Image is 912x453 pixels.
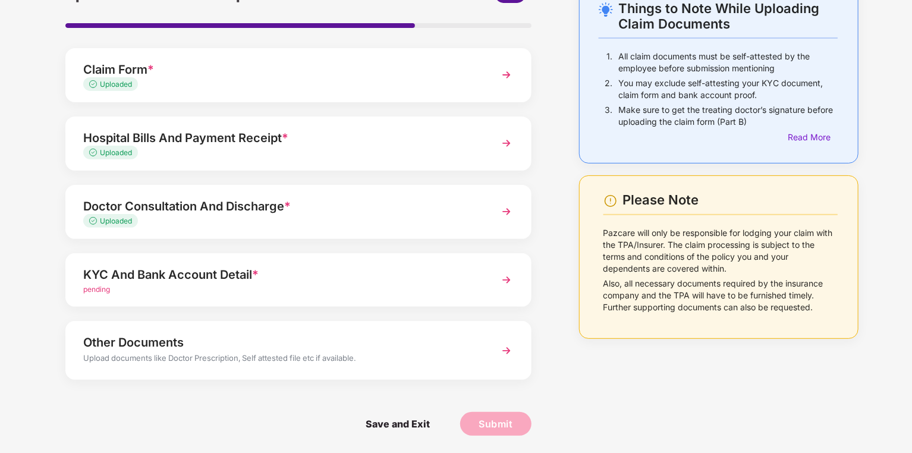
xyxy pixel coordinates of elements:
p: 1. [606,51,612,74]
p: All claim documents must be self-attested by the employee before submission mentioning [618,51,838,74]
img: svg+xml;base64,PHN2ZyBpZD0iTmV4dCIgeG1sbnM9Imh0dHA6Ly93d3cudzMub3JnLzIwMDAvc3ZnIiB3aWR0aD0iMzYiIG... [496,64,517,86]
span: Uploaded [100,80,132,89]
img: svg+xml;base64,PHN2ZyB4bWxucz0iaHR0cDovL3d3dy53My5vcmcvMjAwMC9zdmciIHdpZHRoPSIxMy4zMzMiIGhlaWdodD... [89,149,100,156]
p: You may exclude self-attesting your KYC document, claim form and bank account proof. [618,77,838,101]
span: Uploaded [100,216,132,225]
span: pending [83,285,110,294]
p: Make sure to get the treating doctor’s signature before uploading the claim form (Part B) [618,104,838,128]
div: Hospital Bills And Payment Receipt [83,128,477,147]
p: 3. [605,104,612,128]
span: Uploaded [100,148,132,157]
p: Also, all necessary documents required by the insurance company and the TPA will have to be furni... [603,278,838,313]
div: Upload documents like Doctor Prescription, Self attested file etc if available. [83,352,477,367]
div: Claim Form [83,60,477,79]
span: Save and Exit [354,412,442,436]
div: Other Documents [83,333,477,352]
p: 2. [605,77,612,101]
img: svg+xml;base64,PHN2ZyBpZD0iTmV4dCIgeG1sbnM9Imh0dHA6Ly93d3cudzMub3JnLzIwMDAvc3ZnIiB3aWR0aD0iMzYiIG... [496,269,517,291]
div: Things to Note While Uploading Claim Documents [618,1,838,32]
img: svg+xml;base64,PHN2ZyB4bWxucz0iaHR0cDovL3d3dy53My5vcmcvMjAwMC9zdmciIHdpZHRoPSIxMy4zMzMiIGhlaWdodD... [89,80,100,88]
img: svg+xml;base64,PHN2ZyBpZD0iTmV4dCIgeG1sbnM9Imh0dHA6Ly93d3cudzMub3JnLzIwMDAvc3ZnIiB3aWR0aD0iMzYiIG... [496,133,517,154]
div: Read More [788,131,838,144]
p: Pazcare will only be responsible for lodging your claim with the TPA/Insurer. The claim processin... [603,227,838,275]
img: svg+xml;base64,PHN2ZyBpZD0iV2FybmluZ18tXzI0eDI0IiBkYXRhLW5hbWU9Ildhcm5pbmcgLSAyNHgyNCIgeG1sbnM9Im... [603,194,618,208]
div: Please Note [623,192,838,208]
img: svg+xml;base64,PHN2ZyBpZD0iTmV4dCIgeG1sbnM9Imh0dHA6Ly93d3cudzMub3JnLzIwMDAvc3ZnIiB3aWR0aD0iMzYiIG... [496,201,517,222]
div: Doctor Consultation And Discharge [83,197,477,216]
button: Submit [460,412,532,436]
img: svg+xml;base64,PHN2ZyB4bWxucz0iaHR0cDovL3d3dy53My5vcmcvMjAwMC9zdmciIHdpZHRoPSIxMy4zMzMiIGhlaWdodD... [89,217,100,225]
img: svg+xml;base64,PHN2ZyB4bWxucz0iaHR0cDovL3d3dy53My5vcmcvMjAwMC9zdmciIHdpZHRoPSIyNC4wOTMiIGhlaWdodD... [599,2,613,17]
div: KYC And Bank Account Detail [83,265,477,284]
img: svg+xml;base64,PHN2ZyBpZD0iTmV4dCIgeG1sbnM9Imh0dHA6Ly93d3cudzMub3JnLzIwMDAvc3ZnIiB3aWR0aD0iMzYiIG... [496,340,517,361]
